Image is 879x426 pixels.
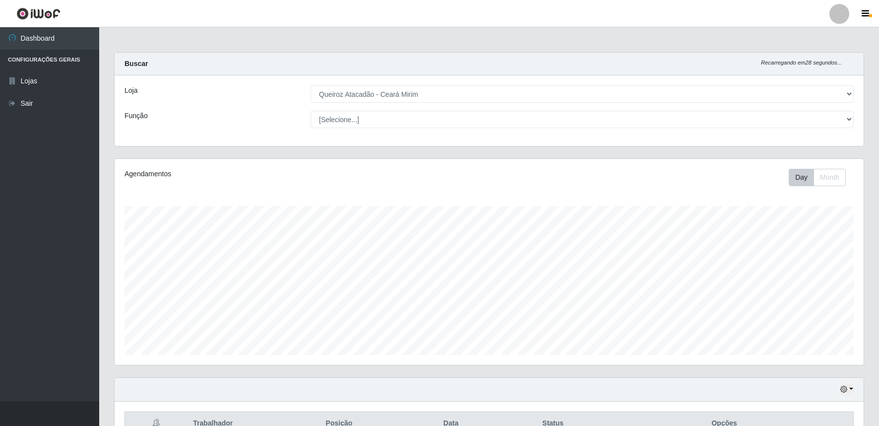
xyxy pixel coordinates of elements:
strong: Buscar [125,60,148,68]
button: Day [789,169,814,186]
div: Agendamentos [125,169,420,179]
label: Função [125,111,148,121]
label: Loja [125,85,137,96]
button: Month [814,169,846,186]
div: First group [789,169,846,186]
img: CoreUI Logo [16,7,61,20]
div: Toolbar with button groups [789,169,854,186]
i: Recarregando em 28 segundos... [761,60,842,66]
